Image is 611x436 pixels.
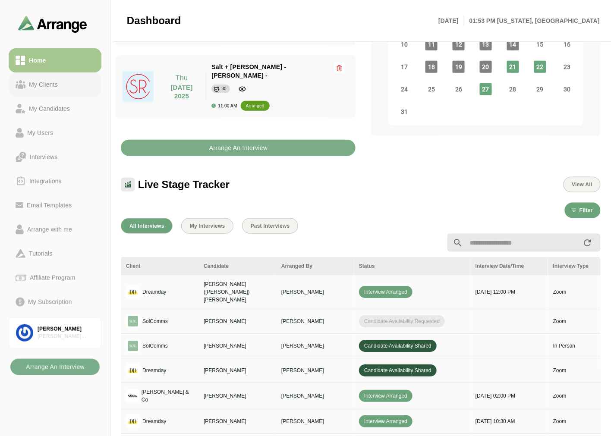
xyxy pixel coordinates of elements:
[250,223,290,229] span: Past Interviews
[453,38,465,50] span: Tuesday, August 12, 2025
[398,61,410,73] span: Sunday, August 17, 2025
[25,55,49,66] div: Home
[142,317,168,325] p: SolComms
[281,342,349,350] p: [PERSON_NAME]
[121,218,173,234] button: All Interviews
[204,262,271,270] div: Candidate
[129,223,164,229] span: All Interviews
[38,326,94,333] div: [PERSON_NAME]
[476,262,543,270] div: Interview Date/Time
[281,367,349,374] p: [PERSON_NAME]
[480,61,492,73] span: Wednesday, August 20, 2025
[142,342,168,350] p: SolComms
[9,242,101,266] a: Tutorials
[480,38,492,50] span: Wednesday, August 13, 2025
[507,83,519,95] span: Thursday, August 28, 2025
[121,140,356,156] button: Arrange An Interview
[359,390,413,402] span: Interview Arranged
[163,83,201,100] p: [DATE] 2025
[204,317,271,325] p: [PERSON_NAME]
[204,367,271,374] p: [PERSON_NAME]
[476,392,543,400] p: [DATE] 02:00 PM
[126,314,140,328] img: logo
[25,359,85,375] b: Arrange An Interview
[359,364,437,376] span: Candidate Availability Shared
[126,414,140,428] img: logo
[561,38,573,50] span: Saturday, August 16, 2025
[281,392,349,400] p: [PERSON_NAME]
[26,152,61,162] div: Interviews
[142,288,166,296] p: Dreamday
[9,290,101,314] a: My Subscription
[534,38,546,50] span: Friday, August 15, 2025
[561,83,573,95] span: Saturday, August 30, 2025
[142,417,166,425] p: Dreamday
[534,61,546,73] span: Friday, August 22, 2025
[242,218,298,234] button: Past Interviews
[572,182,592,188] span: View All
[142,367,166,374] p: Dreamday
[507,38,519,50] span: Thursday, August 14, 2025
[209,140,268,156] b: Arrange An Interview
[9,97,101,121] a: My Candidates
[25,104,73,114] div: My Candidates
[10,359,100,375] button: Arrange An Interview
[9,266,101,290] a: Affiliate Program
[25,297,76,307] div: My Subscription
[126,364,140,377] img: logo
[359,315,445,327] span: Candidate Availability Requested
[398,83,410,95] span: Sunday, August 24, 2025
[127,14,181,27] span: Dashboard
[476,288,543,296] p: [DATE] 12:00 PM
[9,72,101,97] a: My Clients
[453,61,465,73] span: Tuesday, August 19, 2025
[204,417,271,425] p: [PERSON_NAME]
[9,145,101,169] a: Interviews
[9,169,101,193] a: Integrations
[507,61,519,73] span: Thursday, August 21, 2025
[24,128,57,138] div: My Users
[561,61,573,73] span: Saturday, August 23, 2025
[9,217,101,242] a: Arrange with me
[359,286,413,298] span: Interview Arranged
[142,388,193,404] p: [PERSON_NAME] & Co
[9,193,101,217] a: Email Templates
[123,71,154,102] img: Salt-and-Ruttner-logo.jpg
[480,83,492,95] span: Wednesday, August 27, 2025
[453,83,465,95] span: Tuesday, August 26, 2025
[181,218,233,234] button: My Interviews
[126,285,140,299] img: logo
[138,178,230,191] span: Live Stage Tracker
[126,389,139,403] img: logo
[211,63,286,79] span: Salt + [PERSON_NAME] - [PERSON_NAME] -
[359,262,465,270] div: Status
[26,273,79,283] div: Affiliate Program
[23,200,75,210] div: Email Templates
[359,415,413,427] span: Interview Arranged
[476,417,543,425] p: [DATE] 10:30 AM
[583,238,593,248] i: appended action
[564,177,601,192] button: View All
[9,317,101,348] a: [PERSON_NAME][PERSON_NAME] Associates
[398,38,410,50] span: Sunday, August 10, 2025
[281,262,349,270] div: Arranged By
[163,73,201,83] p: Thu
[281,317,349,325] p: [PERSON_NAME]
[25,79,61,90] div: My Clients
[534,83,546,95] span: Friday, August 29, 2025
[425,61,438,73] span: Monday, August 18, 2025
[26,176,65,186] div: Integrations
[24,224,76,235] div: Arrange with me
[25,248,56,259] div: Tutorials
[425,83,438,95] span: Monday, August 25, 2025
[204,342,271,350] p: [PERSON_NAME]
[579,207,593,213] span: Filter
[9,48,101,72] a: Home
[464,16,600,26] p: 01:53 PM [US_STATE], [GEOGRAPHIC_DATA]
[281,288,349,296] p: [PERSON_NAME]
[204,392,271,400] p: [PERSON_NAME]
[246,102,265,110] div: arranged
[38,333,94,340] div: [PERSON_NAME] Associates
[359,340,437,352] span: Candidate Availability Shared
[126,262,193,270] div: Client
